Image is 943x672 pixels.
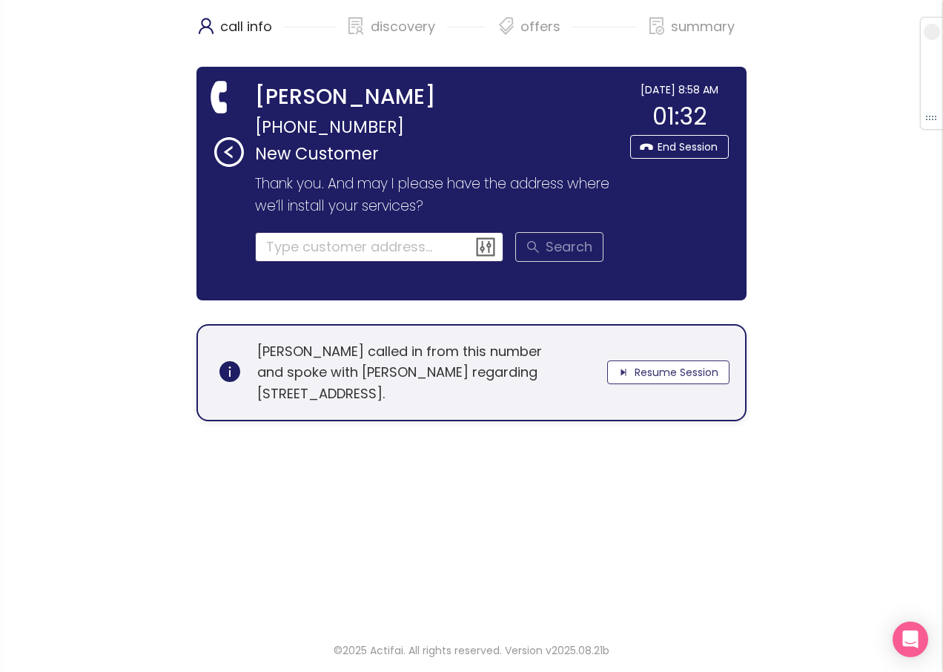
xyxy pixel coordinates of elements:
[220,15,272,39] p: call info
[893,622,928,657] div: Open Intercom Messenger
[255,141,622,167] p: New Customer
[630,98,729,135] div: 01:32
[219,361,240,382] span: info-circle
[497,17,515,35] span: tags
[371,15,435,39] p: discovery
[255,113,404,141] span: [PHONE_NUMBER]
[647,15,735,52] div: summary
[255,82,436,113] strong: [PERSON_NAME]
[607,360,729,384] button: Resume Session
[648,17,666,35] span: file-done
[257,341,553,404] p: [PERSON_NAME] called in from this number and spoke with [PERSON_NAME] regarding [STREET_ADDRESS].
[197,17,215,35] span: user
[196,15,335,52] div: call info
[205,82,236,113] span: phone
[671,15,735,39] p: summary
[255,173,610,217] p: Thank you. And may I please have the address where we’ll install your services?
[347,17,365,35] span: solution
[347,15,486,52] div: discovery
[630,135,729,159] button: End Session
[255,232,504,262] input: Type customer address...
[520,15,560,39] p: offers
[630,82,729,98] div: [DATE] 8:58 AM
[497,15,635,52] div: offers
